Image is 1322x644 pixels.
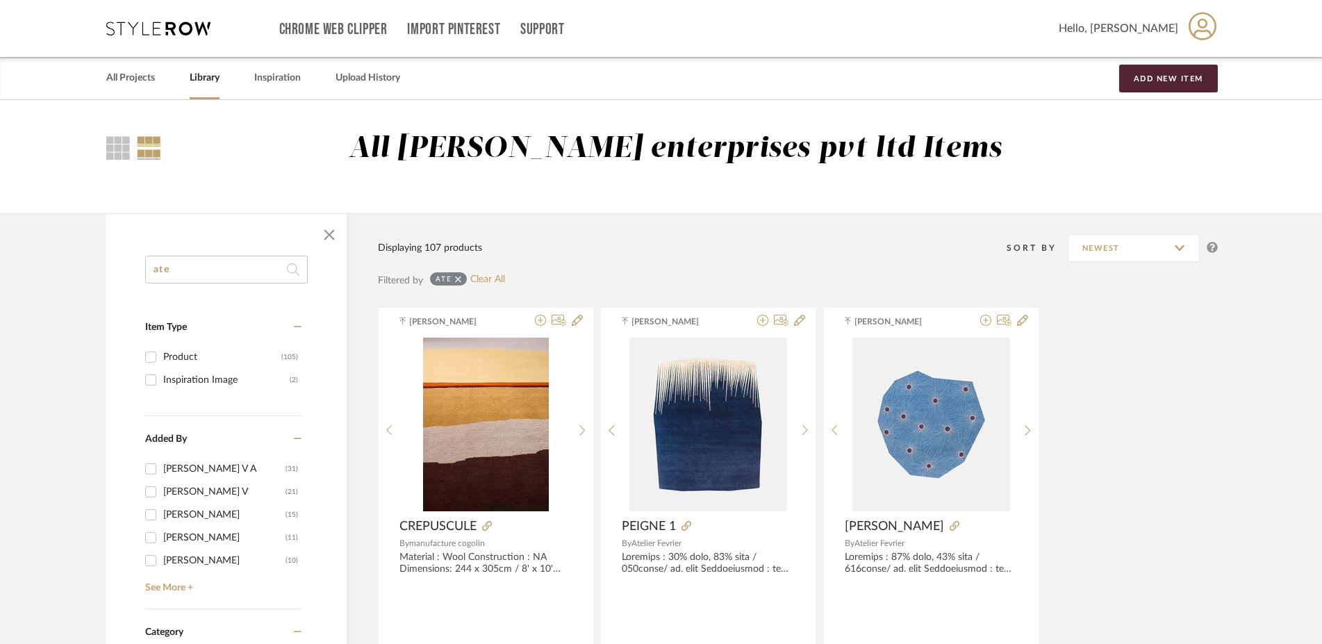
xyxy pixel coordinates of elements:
[631,539,681,547] span: Atelier Fevrier
[436,274,452,283] div: ate
[254,69,301,88] a: Inspiration
[349,131,1002,167] div: All [PERSON_NAME] enterprises pvt ltd Items
[622,519,676,534] span: PEIGNE 1
[407,24,500,35] a: Import Pinterest
[1007,241,1068,255] div: Sort By
[315,221,343,249] button: Close
[145,627,183,638] span: Category
[145,322,187,332] span: Item Type
[852,338,1010,511] img: SURYA
[281,346,298,368] div: (105)
[409,315,497,328] span: [PERSON_NAME]
[163,369,290,391] div: Inspiration Image
[1119,65,1218,92] button: Add New Item
[163,550,286,572] div: [PERSON_NAME]
[378,240,482,256] div: Displaying 107 products
[520,24,564,35] a: Support
[378,273,423,288] div: Filtered by
[163,458,286,480] div: [PERSON_NAME] V A
[286,550,298,572] div: (10)
[399,338,572,511] div: 0
[845,539,854,547] span: By
[423,338,549,511] img: CREPUSCULE
[399,552,572,575] div: Material : Wool Construction : NA Dimensions: 244 x 305cm / 8' x 10' Material composition : 100% ...
[1059,20,1178,37] span: Hello, [PERSON_NAME]
[145,434,187,444] span: Added By
[845,338,1017,511] div: 0
[409,539,485,547] span: manufacture cogolin
[290,369,298,391] div: (2)
[279,24,388,35] a: Chrome Web Clipper
[142,572,301,594] a: See More +
[163,527,286,549] div: [PERSON_NAME]
[145,256,308,283] input: Search within 107 results
[163,504,286,526] div: [PERSON_NAME]
[190,69,220,88] a: Library
[163,481,286,503] div: [PERSON_NAME] V
[622,539,631,547] span: By
[336,69,400,88] a: Upload History
[854,315,942,328] span: [PERSON_NAME]
[286,481,298,503] div: (21)
[470,274,505,286] a: Clear All
[631,315,719,328] span: [PERSON_NAME]
[629,338,787,511] img: PEIGNE 1
[286,527,298,549] div: (11)
[399,539,409,547] span: By
[286,458,298,480] div: (31)
[845,552,1018,575] div: Loremips : 87% dolo, 43% sita / 616conse/ ad. elit Seddoeiusmod : temp incid Utlaboreet: : Dolore...
[854,539,904,547] span: Atelier Fevrier
[845,519,944,534] span: [PERSON_NAME]
[622,338,795,511] div: 0
[622,552,795,575] div: Loremips : 30% dolo, 83% sita / 050conse/ ad. elit Seddoeiusmod : temp incid Utlaboreet: : Dolore...
[399,519,477,534] span: CREPUSCULE
[163,346,281,368] div: Product
[286,504,298,526] div: (15)
[106,69,155,88] a: All Projects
